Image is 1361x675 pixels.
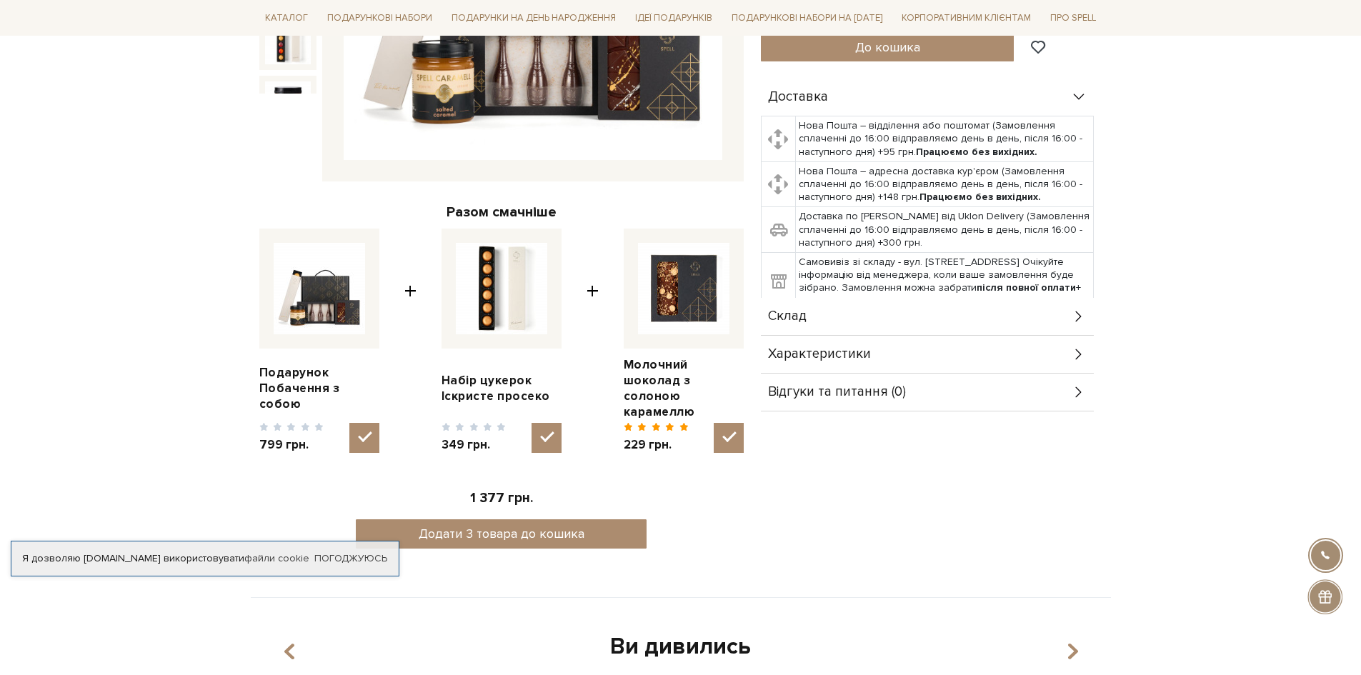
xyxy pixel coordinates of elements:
[265,18,311,64] img: Подарунок Побачення з собою
[768,386,906,399] span: Відгуки та питання (0)
[442,373,562,404] a: Набір цукерок Іскристе просеко
[259,7,314,29] a: Каталог
[768,348,871,361] span: Характеристики
[726,6,888,30] a: Подарункові набори на [DATE]
[456,243,547,334] img: Набір цукерок Іскристе просеко
[259,365,379,412] a: Подарунок Побачення з собою
[404,229,417,454] span: +
[11,552,399,565] div: Я дозволяю [DOMAIN_NAME] використовувати
[796,161,1094,207] td: Нова Пошта – адресна доставка кур'єром (Замовлення сплаченні до 16:00 відправляємо день в день, п...
[1045,7,1102,29] a: Про Spell
[761,33,1014,61] button: До кошика
[265,81,311,127] img: Подарунок Побачення з собою
[624,437,689,453] span: 229 грн.
[274,243,365,334] img: Подарунок Побачення з собою
[796,207,1094,253] td: Доставка по [PERSON_NAME] від Uklon Delivery (Замовлення сплаченні до 16:00 відправляємо день в д...
[629,7,718,29] a: Ідеї подарунків
[896,6,1037,30] a: Корпоративним клієнтам
[638,243,729,334] img: Молочний шоколад з солоною карамеллю
[314,552,387,565] a: Погоджуюсь
[916,146,1037,158] b: Працюємо без вихідних.
[624,357,744,420] a: Молочний шоколад з солоною карамеллю
[977,281,1076,294] b: після повної оплати
[919,191,1041,203] b: Працюємо без вихідних.
[244,552,309,564] a: файли cookie
[587,229,599,454] span: +
[768,91,828,104] span: Доставка
[796,253,1094,311] td: Самовивіз зі складу - вул. [STREET_ADDRESS] Очікуйте інформацію від менеджера, коли ваше замовлен...
[356,519,647,549] button: Додати 3 товара до кошика
[268,632,1094,662] div: Ви дивились
[321,7,438,29] a: Подарункові набори
[855,39,920,55] span: До кошика
[768,310,807,323] span: Склад
[259,203,744,221] div: Разом смачніше
[446,7,622,29] a: Подарунки на День народження
[259,437,324,453] span: 799 грн.
[470,490,533,506] span: 1 377 грн.
[796,116,1094,162] td: Нова Пошта – відділення або поштомат (Замовлення сплаченні до 16:00 відправляємо день в день, піс...
[442,437,507,453] span: 349 грн.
